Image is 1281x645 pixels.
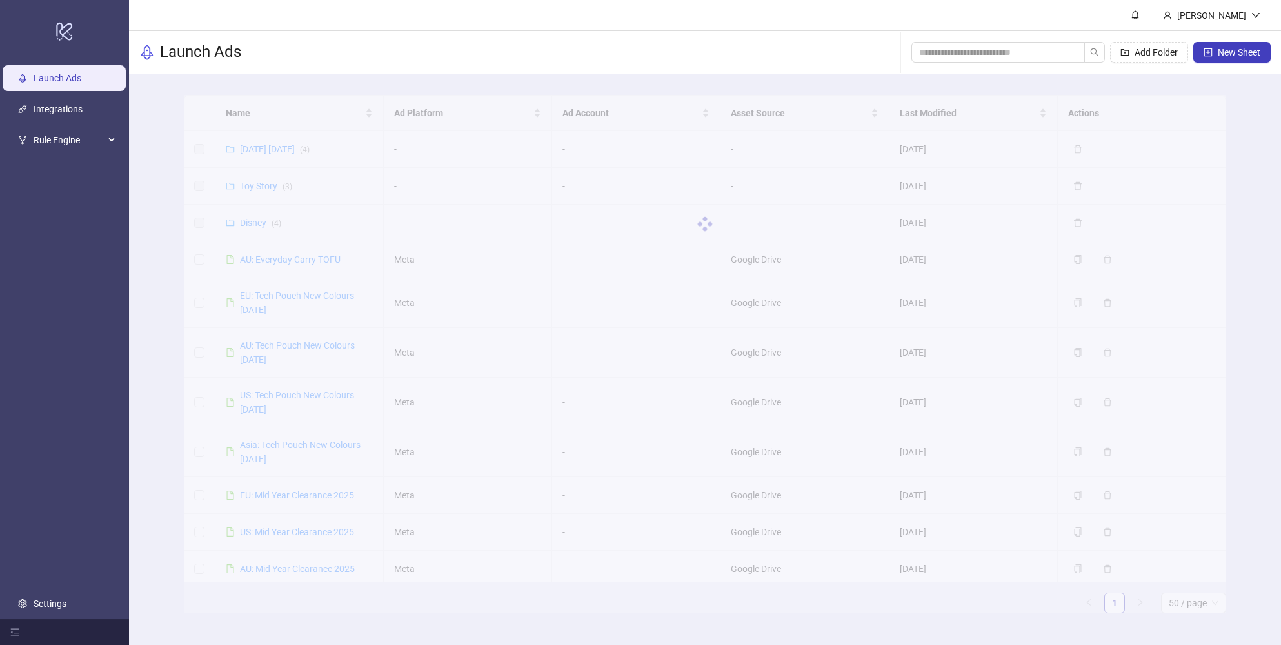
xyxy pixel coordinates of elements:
button: Add Folder [1110,42,1188,63]
span: Add Folder [1135,47,1178,57]
button: New Sheet [1193,42,1271,63]
span: down [1251,11,1260,20]
span: user [1163,11,1172,20]
span: New Sheet [1218,47,1260,57]
span: plus-square [1204,48,1213,57]
span: rocket [139,45,155,60]
span: Rule Engine [34,127,104,153]
a: Integrations [34,104,83,114]
a: Settings [34,599,66,609]
h3: Launch Ads [160,42,241,63]
span: folder-add [1120,48,1129,57]
span: fork [18,136,27,145]
span: menu-fold [10,628,19,637]
div: [PERSON_NAME] [1172,8,1251,23]
a: Launch Ads [34,73,81,83]
span: bell [1131,10,1140,19]
span: search [1090,48,1099,57]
